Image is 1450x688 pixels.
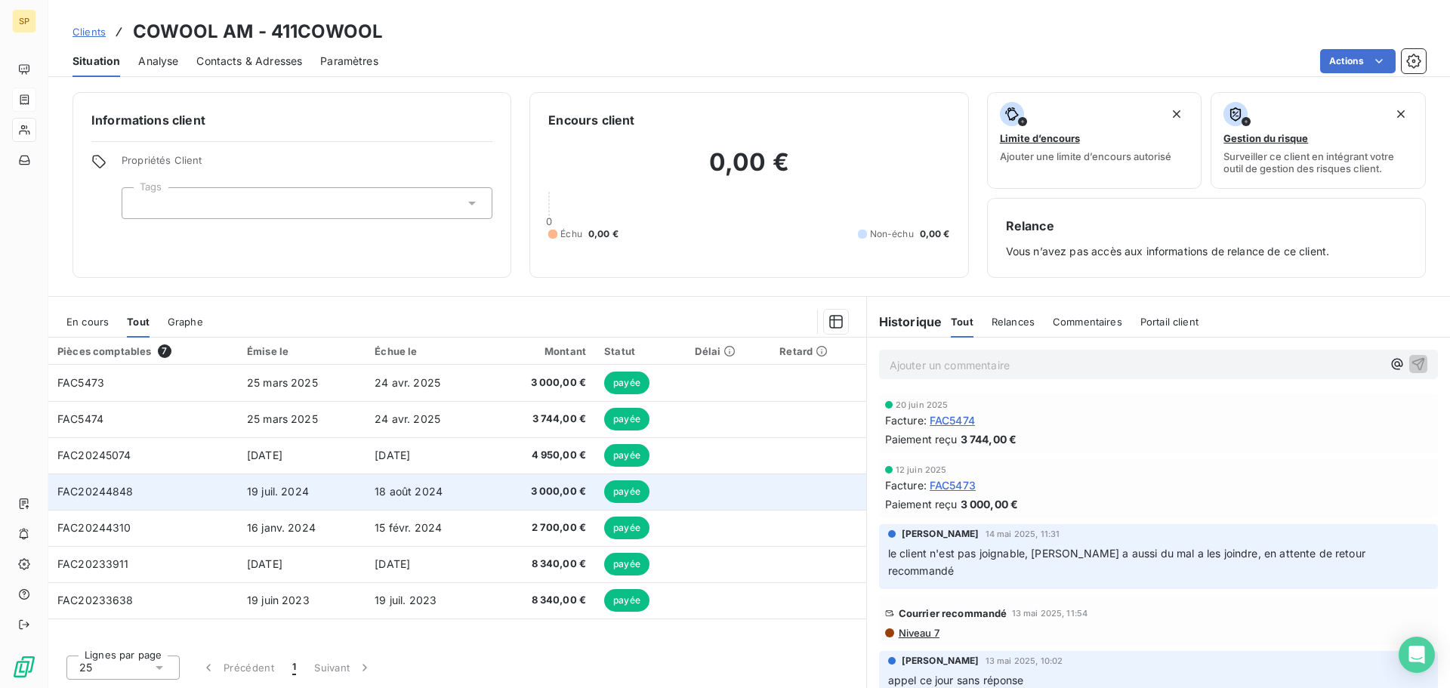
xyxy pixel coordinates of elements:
[604,372,649,394] span: payée
[560,227,582,241] span: Échu
[920,227,950,241] span: 0,00 €
[1053,316,1122,328] span: Commentaires
[247,345,356,357] div: Émise le
[375,594,437,606] span: 19 juil. 2023
[375,412,440,425] span: 24 avr. 2025
[888,674,1024,686] span: appel ce jour sans réponse
[247,594,310,606] span: 19 juin 2023
[72,54,120,69] span: Situation
[1223,132,1308,144] span: Gestion du risque
[885,496,958,512] span: Paiement reçu
[247,449,282,461] span: [DATE]
[896,400,949,409] span: 20 juin 2025
[498,345,586,357] div: Montant
[72,26,106,38] span: Clients
[320,54,378,69] span: Paramètres
[127,316,150,328] span: Tout
[247,376,318,389] span: 25 mars 2025
[66,316,109,328] span: En cours
[695,345,761,357] div: Délai
[885,431,958,447] span: Paiement reçu
[498,593,586,608] span: 8 340,00 €
[375,557,410,570] span: [DATE]
[1399,637,1435,673] div: Open Intercom Messenger
[134,196,147,210] input: Ajouter une valeur
[133,18,383,45] h3: COWOOL AM - 411COWOOL
[902,654,980,668] span: [PERSON_NAME]
[375,376,440,389] span: 24 avr. 2025
[1211,92,1426,189] button: Gestion du risqueSurveiller ce client en intégrant votre outil de gestion des risques client.
[604,553,649,575] span: payée
[79,660,92,675] span: 25
[1006,217,1407,259] div: Vous n’avez pas accès aux informations de relance de ce client.
[604,589,649,612] span: payée
[72,24,106,39] a: Clients
[604,480,649,503] span: payée
[888,547,1368,577] span: le client n'est pas joignable, [PERSON_NAME] a aussi du mal a les joindre, en attente de retour r...
[375,485,443,498] span: 18 août 2024
[196,54,302,69] span: Contacts & Adresses
[930,477,976,493] span: FAC5473
[546,215,552,227] span: 0
[57,344,229,358] div: Pièces comptables
[498,557,586,572] span: 8 340,00 €
[604,517,649,539] span: payée
[168,316,203,328] span: Graphe
[867,313,942,331] h6: Historique
[498,520,586,535] span: 2 700,00 €
[12,655,36,679] img: Logo LeanPay
[951,316,973,328] span: Tout
[57,412,103,425] span: FAC5474
[779,345,856,357] div: Retard
[604,444,649,467] span: payée
[57,557,129,570] span: FAC20233911
[987,92,1202,189] button: Limite d’encoursAjouter une limite d’encours autorisé
[57,521,131,534] span: FAC20244310
[57,449,131,461] span: FAC20245074
[902,527,980,541] span: [PERSON_NAME]
[375,449,410,461] span: [DATE]
[192,652,283,683] button: Précédent
[992,316,1035,328] span: Relances
[1140,316,1199,328] span: Portail client
[870,227,914,241] span: Non-échu
[548,111,634,129] h6: Encours client
[986,656,1063,665] span: 13 mai 2025, 10:02
[57,594,134,606] span: FAC20233638
[247,412,318,425] span: 25 mars 2025
[247,521,316,534] span: 16 janv. 2024
[1006,217,1407,235] h6: Relance
[498,448,586,463] span: 4 950,00 €
[375,521,442,534] span: 15 févr. 2024
[375,345,480,357] div: Échue le
[91,111,492,129] h6: Informations client
[885,412,927,428] span: Facture :
[1320,49,1396,73] button: Actions
[1223,150,1413,174] span: Surveiller ce client en intégrant votre outil de gestion des risques client.
[283,652,305,683] button: 1
[292,660,296,675] span: 1
[305,652,381,683] button: Suivant
[961,431,1017,447] span: 3 744,00 €
[899,607,1007,619] span: Courrier recommandé
[930,412,975,428] span: FAC5474
[1000,150,1171,162] span: Ajouter une limite d’encours autorisé
[498,412,586,427] span: 3 744,00 €
[122,154,492,175] span: Propriétés Client
[1000,132,1080,144] span: Limite d’encours
[896,465,947,474] span: 12 juin 2025
[604,345,677,357] div: Statut
[138,54,178,69] span: Analyse
[57,376,104,389] span: FAC5473
[604,408,649,430] span: payée
[986,529,1060,538] span: 14 mai 2025, 11:31
[961,496,1019,512] span: 3 000,00 €
[158,344,171,358] span: 7
[1012,609,1088,618] span: 13 mai 2025, 11:54
[897,627,939,639] span: Niveau 7
[548,147,949,193] h2: 0,00 €
[12,9,36,33] div: SP
[498,375,586,390] span: 3 000,00 €
[247,557,282,570] span: [DATE]
[247,485,309,498] span: 19 juil. 2024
